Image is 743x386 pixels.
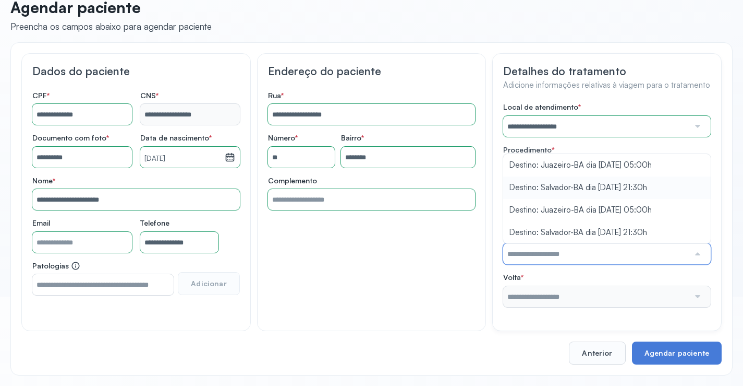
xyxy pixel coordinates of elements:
li: Destino: Juazeiro-BA dia [DATE] 05:00h [503,154,711,177]
li: Destino: Juazeiro-BA dia [DATE] 05:00h [503,199,711,221]
h3: Dados do paciente [32,64,240,78]
span: Patologias [32,261,80,271]
h4: Adicione informações relativas à viagem para o tratamento [503,80,711,90]
div: Preencha os campos abaixo para agendar paciente [10,21,212,32]
span: Complemento [268,176,317,185]
span: Procedimento [503,145,552,154]
span: Telefone [140,218,169,228]
li: Destino: Salvador-BA dia [DATE] 21:30h [503,221,711,244]
li: Destino: Salvador-BA dia [DATE] 21:30h [503,177,711,199]
h3: Detalhes do tratamento [503,64,711,78]
span: Local de atendimento [503,102,581,112]
span: CPF [32,91,50,100]
small: [DATE] [144,154,221,164]
span: Nome [32,176,55,185]
span: CNS [140,91,159,100]
span: Email [32,218,50,228]
button: Agendar paciente [632,342,722,365]
span: Número [268,133,298,143]
span: Volta [503,273,523,282]
span: Bairro [341,133,364,143]
span: Rua [268,91,284,100]
button: Adicionar [178,272,239,295]
button: Anterior [569,342,625,365]
h3: Endereço do paciente [268,64,476,78]
span: Documento com foto [32,133,109,143]
span: Data de nascimento [140,133,212,143]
